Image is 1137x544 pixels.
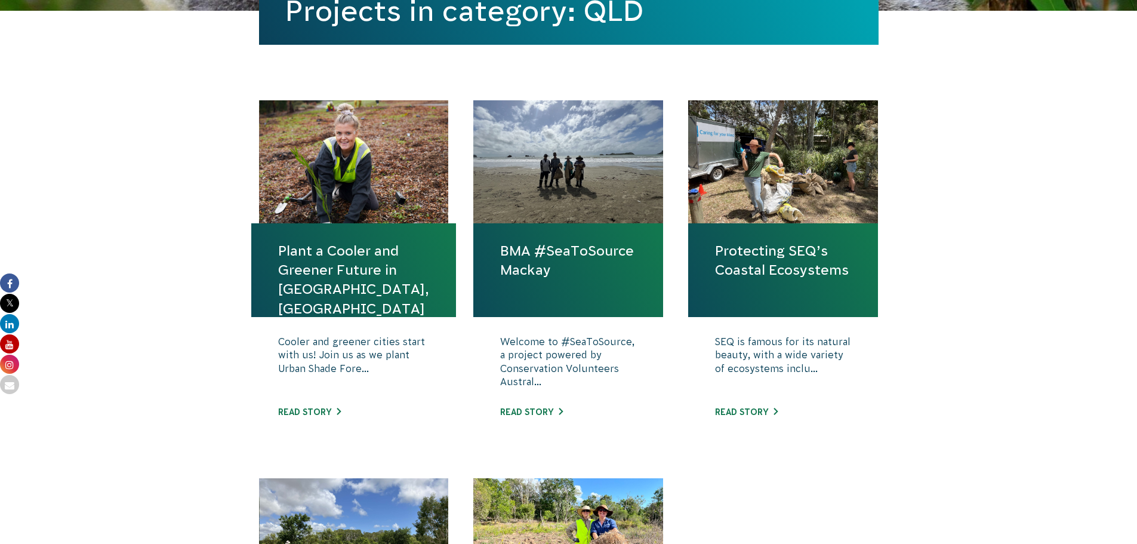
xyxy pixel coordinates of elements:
[278,335,429,395] p: Cooler and greener cities start with us! Join us as we plant Urban Shade Fore...
[715,407,778,417] a: Read story
[715,335,851,395] p: SEQ is famous for its natural beauty, with a wide variety of ecosystems inclu...
[500,241,636,279] a: BMA #SeaToSource Mackay
[500,335,636,395] p: Welcome to #SeaToSource, a project powered by Conservation Volunteers Austral...
[278,407,341,417] a: Read story
[500,407,563,417] a: Read story
[278,241,429,318] a: Plant a Cooler and Greener Future in [GEOGRAPHIC_DATA], [GEOGRAPHIC_DATA]
[715,241,851,279] a: Protecting SEQ’s Coastal Ecosystems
